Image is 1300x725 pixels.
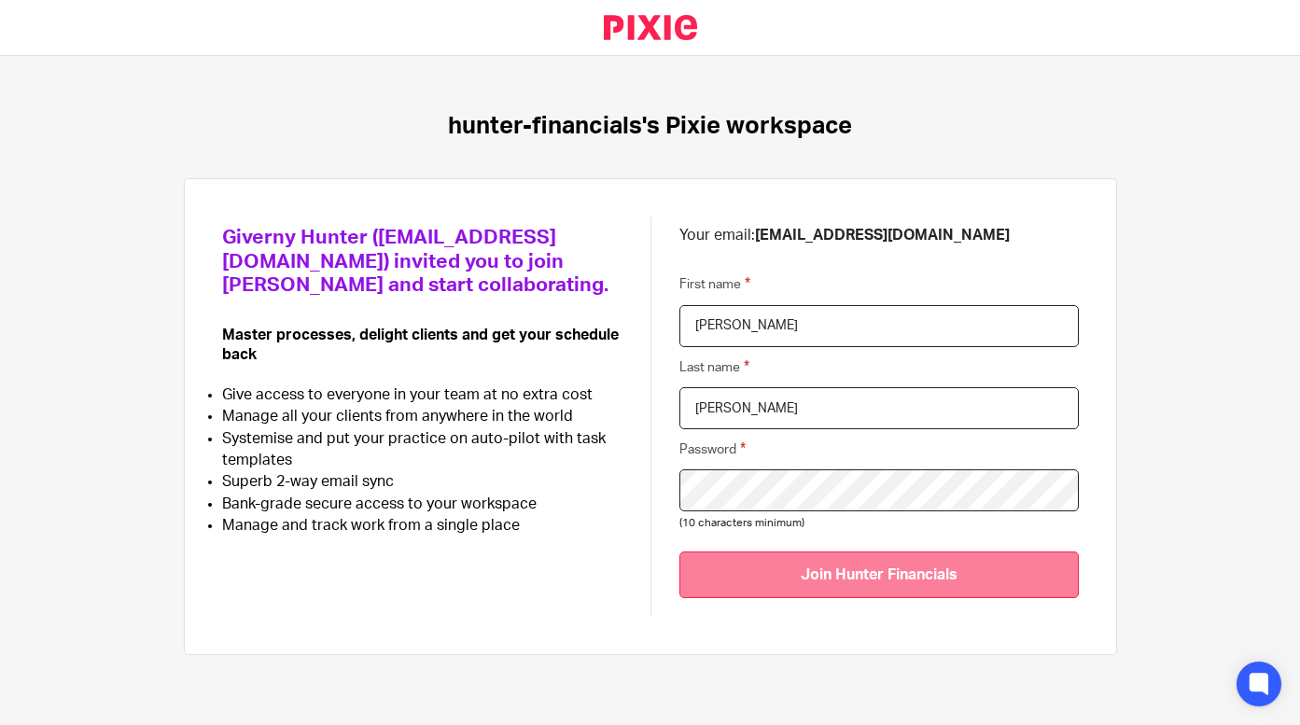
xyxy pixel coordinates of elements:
input: Last name [679,387,1079,429]
h1: hunter-financials's Pixie workspace [448,112,852,141]
span: Giverny Hunter ([EMAIL_ADDRESS][DOMAIN_NAME]) invited you to join [PERSON_NAME] and start collabo... [222,228,608,295]
li: Bank-grade secure access to your workspace [222,494,622,515]
li: Superb 2-way email sync [222,471,622,493]
label: First name [679,273,750,295]
p: Your email: [679,226,1079,245]
li: Manage all your clients from anywhere in the world [222,406,622,427]
label: Last name [679,356,749,378]
b: [EMAIL_ADDRESS][DOMAIN_NAME] [755,228,1010,243]
p: Master processes, delight clients and get your schedule back [222,326,622,366]
input: First name [679,305,1079,347]
li: Systemise and put your practice on auto-pilot with task templates [222,428,622,472]
label: Password [679,439,746,460]
input: Join Hunter Financials [679,551,1079,597]
li: Manage and track work from a single place [222,515,622,537]
li: Give access to everyone in your team at no extra cost [222,384,622,406]
span: (10 characters minimum) [679,518,804,528]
